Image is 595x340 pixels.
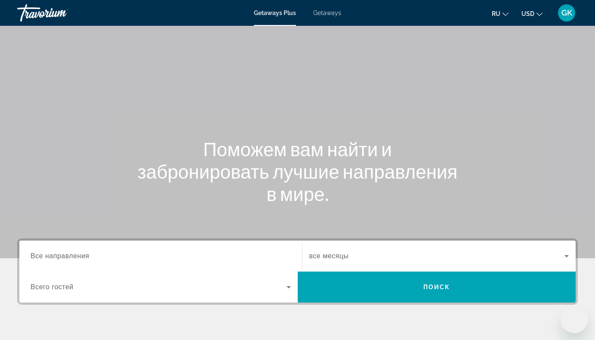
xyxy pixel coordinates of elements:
[423,284,450,291] span: Поиск
[555,4,578,22] button: User Menu
[19,241,576,303] div: Search widget
[309,252,349,260] span: все месяцы
[31,283,74,291] span: Всего гостей
[254,9,296,16] a: Getaways Plus
[31,252,89,260] span: Все направления
[561,306,588,333] iframe: Кнопка запуска окна обмена сообщениями
[561,9,572,17] span: GK
[313,9,341,16] a: Getaways
[521,7,543,20] button: Change currency
[298,272,576,303] button: Поиск
[492,10,500,17] span: ru
[136,138,459,205] h1: Поможем вам найти и забронировать лучшие направления в мире.
[17,2,103,24] a: Travorium
[521,10,534,17] span: USD
[492,7,509,20] button: Change language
